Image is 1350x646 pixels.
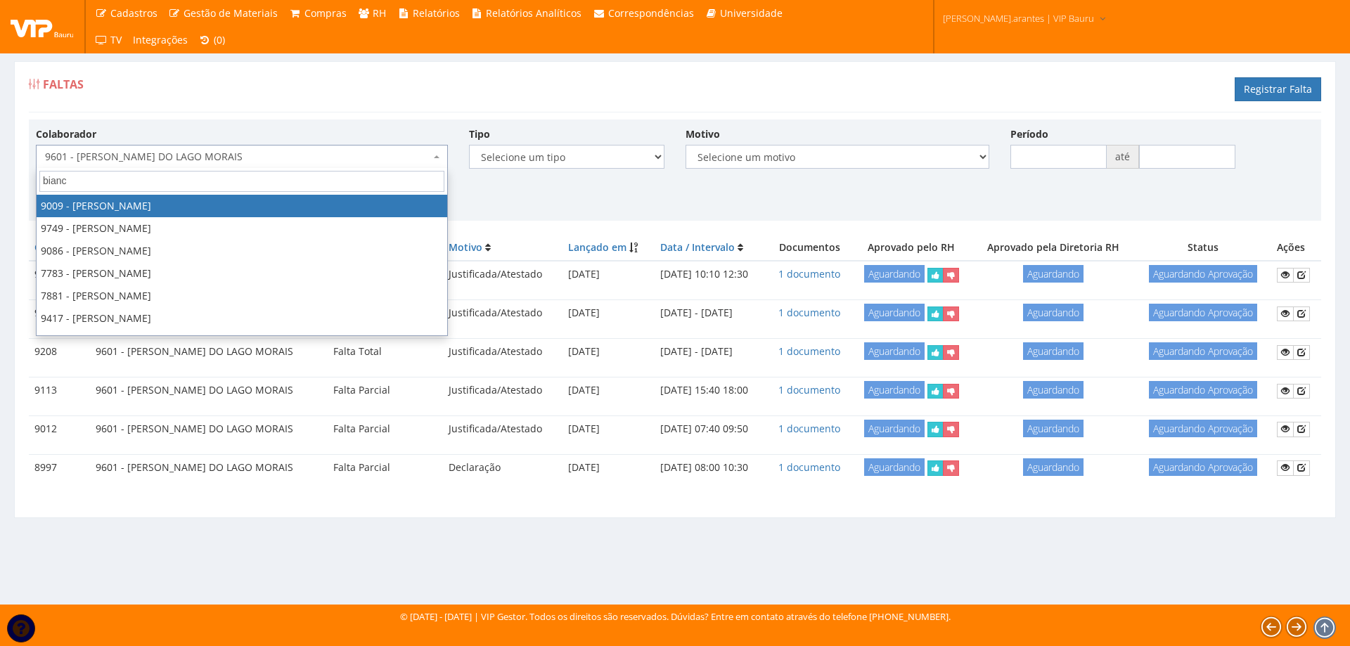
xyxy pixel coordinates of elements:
[562,300,655,327] td: [DATE]
[720,6,783,20] span: Universidade
[655,261,768,288] td: [DATE] 10:10 12:30
[37,285,447,307] li: 7881 - [PERSON_NAME]
[110,6,157,20] span: Cadastros
[443,300,562,327] td: Justificada/Atestado
[90,415,328,442] td: 9601 - [PERSON_NAME] DO LAGO MORAIS
[443,261,562,288] td: Justificada/Atestado
[29,339,90,366] td: 9208
[562,339,655,366] td: [DATE]
[443,454,562,481] td: Declaração
[1149,342,1257,360] span: Aguardando Aprovação
[1023,458,1084,476] span: Aguardando
[328,339,443,366] td: Falta Total
[36,145,448,169] span: 9601 - ANA PAULA DO LAGO MORAIS
[1023,265,1084,283] span: Aguardando
[486,6,581,20] span: Relatórios Analíticos
[562,415,655,442] td: [DATE]
[864,458,925,476] span: Aguardando
[1023,342,1084,360] span: Aguardando
[851,235,972,261] th: Aprovado pelo RH
[1149,381,1257,399] span: Aguardando Aprovação
[864,342,925,360] span: Aguardando
[972,235,1136,261] th: Aprovado pela Diretoria RH
[193,27,231,53] a: (0)
[413,6,460,20] span: Relatórios
[127,27,193,53] a: Integrações
[1107,145,1139,169] span: até
[469,127,490,141] label: Tipo
[400,610,951,624] div: © [DATE] - [DATE] | VIP Gestor. Todos os direitos são reservados. Dúvidas? Entre em contato atrav...
[562,454,655,481] td: [DATE]
[443,415,562,442] td: Justificada/Atestado
[778,306,840,319] a: 1 documento
[37,217,447,240] li: 9749 - [PERSON_NAME]
[864,265,925,283] span: Aguardando
[29,300,90,327] td: 9223
[655,377,768,403] td: [DATE] 15:40 18:00
[655,454,768,481] td: [DATE] 08:00 10:30
[90,339,328,366] td: 9601 - [PERSON_NAME] DO LAGO MORAIS
[37,262,447,285] li: 7783 - [PERSON_NAME]
[328,377,443,403] td: Falta Parcial
[778,422,840,435] a: 1 documento
[29,415,90,442] td: 9012
[1010,127,1048,141] label: Período
[768,235,851,261] th: Documentos
[214,33,225,46] span: (0)
[43,77,84,92] span: Faltas
[608,6,694,20] span: Correspondências
[133,33,188,46] span: Integrações
[943,11,1094,25] span: [PERSON_NAME].arantes | VIP Bauru
[660,240,735,254] a: Data / Intervalo
[449,240,482,254] a: Motivo
[110,33,122,46] span: TV
[36,127,96,141] label: Colaborador
[34,240,68,254] a: Código
[328,454,443,481] td: Falta Parcial
[443,339,562,366] td: Justificada/Atestado
[29,261,90,288] td: 9325
[29,377,90,403] td: 9113
[37,195,447,217] li: 9009 - [PERSON_NAME]
[864,420,925,437] span: Aguardando
[864,304,925,321] span: Aguardando
[328,415,443,442] td: Falta Parcial
[562,261,655,288] td: [DATE]
[1149,265,1257,283] span: Aguardando Aprovação
[29,454,90,481] td: 8997
[778,383,840,396] a: 1 documento
[778,460,840,474] a: 1 documento
[655,415,768,442] td: [DATE] 07:40 09:50
[45,150,430,164] span: 9601 - ANA PAULA DO LAGO MORAIS
[1149,458,1257,476] span: Aguardando Aprovação
[37,330,447,352] li: 7862 - [PERSON_NAME]
[778,344,840,358] a: 1 documento
[37,240,447,262] li: 9086 - [PERSON_NAME]
[562,377,655,403] td: [DATE]
[1149,304,1257,321] span: Aguardando Aprovação
[655,339,768,366] td: [DATE] - [DATE]
[37,307,447,330] li: 9417 - [PERSON_NAME]
[864,381,925,399] span: Aguardando
[443,377,562,403] td: Justificada/Atestado
[1149,420,1257,437] span: Aguardando Aprovação
[89,27,127,53] a: TV
[655,300,768,327] td: [DATE] - [DATE]
[184,6,278,20] span: Gestão de Materiais
[686,127,720,141] label: Motivo
[304,6,347,20] span: Compras
[90,454,328,481] td: 9601 - [PERSON_NAME] DO LAGO MORAIS
[1271,235,1321,261] th: Ações
[1135,235,1271,261] th: Status
[373,6,386,20] span: RH
[778,267,840,280] a: 1 documento
[1235,77,1321,101] a: Registrar Falta
[11,16,74,37] img: logo
[568,240,626,254] a: Lançado em
[1023,381,1084,399] span: Aguardando
[1023,420,1084,437] span: Aguardando
[90,377,328,403] td: 9601 - [PERSON_NAME] DO LAGO MORAIS
[1023,304,1084,321] span: Aguardando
